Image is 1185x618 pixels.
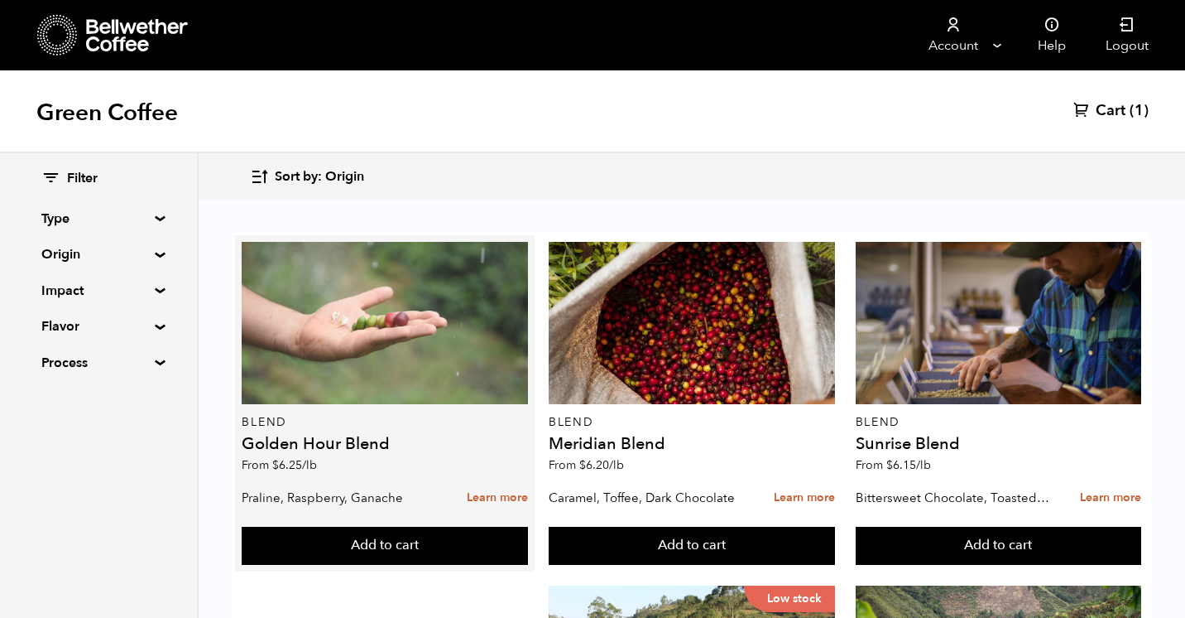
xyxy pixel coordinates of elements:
[1130,101,1149,121] span: (1)
[549,457,624,473] span: From
[856,417,1142,428] p: Blend
[242,417,528,428] p: Blend
[302,457,317,473] span: /lb
[1073,101,1149,121] a: Cart (1)
[609,457,624,473] span: /lb
[41,209,156,229] summary: Type
[36,98,178,128] h1: Green Coffee
[242,457,317,473] span: From
[856,457,931,473] span: From
[549,527,835,565] button: Add to cart
[41,353,156,373] summary: Process
[579,457,624,473] bdi: 6.20
[856,436,1142,452] h4: Sunrise Blend
[579,457,586,473] span: $
[41,316,156,336] summary: Flavor
[549,436,835,452] h4: Meridian Blend
[744,586,835,612] p: Low stock
[67,170,98,188] span: Filter
[1080,480,1141,516] a: Learn more
[250,157,364,196] button: Sort by: Origin
[856,485,1050,510] p: Bittersweet Chocolate, Toasted Marshmallow, Candied Orange, Praline
[549,485,743,510] p: Caramel, Toffee, Dark Chocolate
[41,281,156,301] summary: Impact
[41,244,156,264] summary: Origin
[272,457,317,473] bdi: 6.25
[242,436,528,452] h4: Golden Hour Blend
[242,485,436,510] p: Praline, Raspberry, Ganache
[886,457,893,473] span: $
[916,457,931,473] span: /lb
[774,480,835,516] a: Learn more
[272,457,279,473] span: $
[242,527,528,565] button: Add to cart
[1096,101,1125,121] span: Cart
[886,457,931,473] bdi: 6.15
[275,168,364,186] span: Sort by: Origin
[549,417,835,428] p: Blend
[856,527,1142,565] button: Add to cart
[467,480,528,516] a: Learn more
